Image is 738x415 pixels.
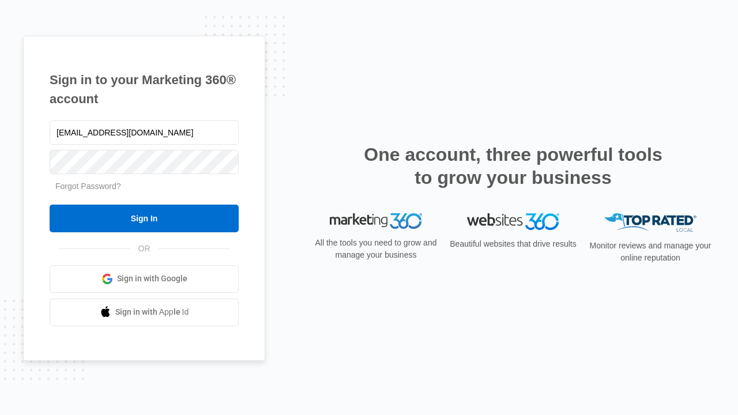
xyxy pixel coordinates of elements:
[586,240,715,264] p: Monitor reviews and manage your online reputation
[449,238,578,250] p: Beautiful websites that drive results
[330,213,422,229] img: Marketing 360
[50,265,239,293] a: Sign in with Google
[50,299,239,326] a: Sign in with Apple Id
[604,213,696,232] img: Top Rated Local
[115,306,189,318] span: Sign in with Apple Id
[360,143,666,189] h2: One account, three powerful tools to grow your business
[50,205,239,232] input: Sign In
[467,213,559,230] img: Websites 360
[50,70,239,108] h1: Sign in to your Marketing 360® account
[55,182,121,191] a: Forgot Password?
[117,273,187,285] span: Sign in with Google
[130,243,159,255] span: OR
[50,120,239,145] input: Email
[311,237,440,261] p: All the tools you need to grow and manage your business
